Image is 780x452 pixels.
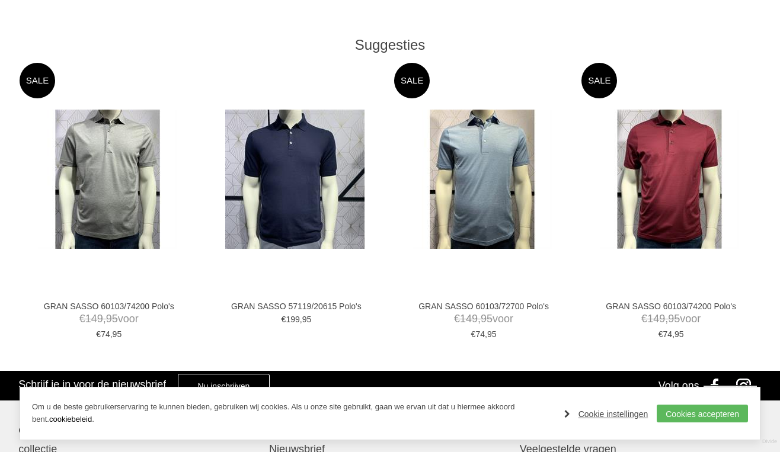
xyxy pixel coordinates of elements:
[481,313,493,325] span: 95
[600,110,739,249] img: GRAN SASSO 60103/74200 Polo's
[672,329,674,339] span: ,
[658,329,663,339] span: €
[589,301,753,312] a: GRAN SASSO 60103/74200 Polo's
[674,329,684,339] span: 95
[665,313,668,325] span: ,
[20,36,760,54] div: Suggesties
[27,312,191,326] span: voor
[96,329,101,339] span: €
[460,313,478,325] span: 149
[475,329,485,339] span: 74
[641,313,647,325] span: €
[762,434,777,449] a: Divide
[485,329,487,339] span: ,
[589,312,753,326] span: voor
[225,110,365,249] img: GRAN SASSO 57119/20615 Polo's
[85,313,103,325] span: 149
[79,313,85,325] span: €
[471,329,476,339] span: €
[113,329,122,339] span: 95
[106,313,118,325] span: 95
[302,315,312,324] span: 95
[732,371,762,400] a: Instagram
[110,329,113,339] span: ,
[647,313,665,325] span: 149
[32,401,552,426] p: Om u de beste gebruikerservaring te kunnen bieden, gebruiken wij cookies. Als u onze site gebruik...
[214,301,378,312] a: GRAN SASSO 57119/20615 Polo's
[564,405,648,423] a: Cookie instellingen
[178,374,269,397] a: Nu inschrijven
[702,371,732,400] a: Facebook
[49,415,92,424] a: cookiebeleid
[38,110,177,249] img: GRAN SASSO 60103/74200 Polo's
[18,378,166,391] h3: Schrijf je in voor de nieuwsbrief
[668,313,680,325] span: 95
[454,313,460,325] span: €
[704,385,757,438] a: Terug naar boven
[487,329,497,339] span: 95
[101,329,110,339] span: 74
[658,371,699,400] div: Volg ons
[282,315,286,324] span: €
[286,315,299,324] span: 199
[401,312,565,326] span: voor
[27,301,191,312] a: GRAN SASSO 60103/74200 Polo's
[657,405,748,422] a: Cookies accepteren
[401,301,565,312] a: GRAN SASSO 60103/72700 Polo's
[413,110,552,249] img: GRAN SASSO 60103/72700 Polo's
[663,329,673,339] span: 74
[478,313,481,325] span: ,
[103,313,106,325] span: ,
[300,315,302,324] span: ,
